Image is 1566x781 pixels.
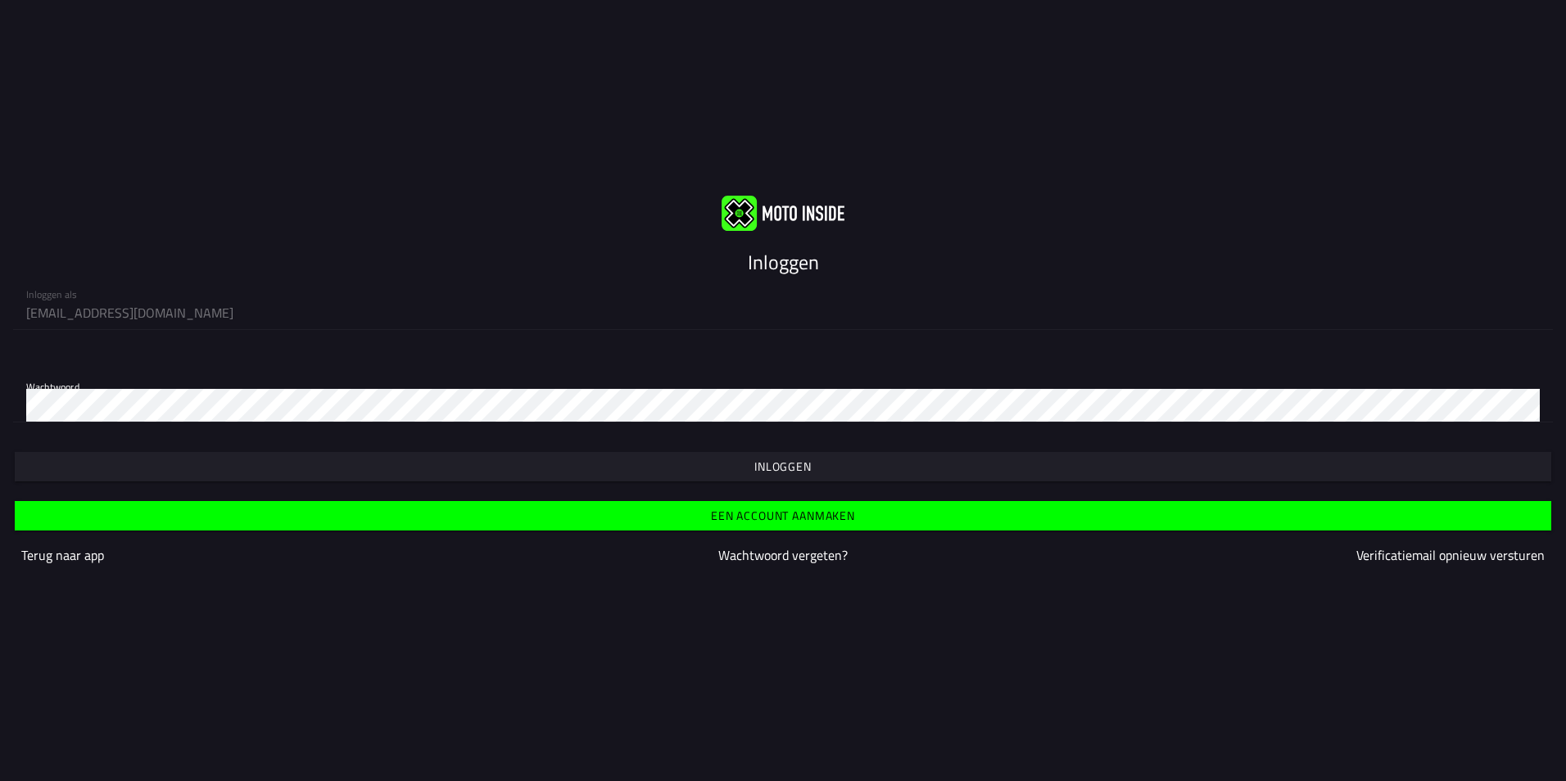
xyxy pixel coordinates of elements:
[754,461,812,472] ion-text: Inloggen
[21,545,104,565] a: Terug naar app
[748,247,819,277] ion-text: Inloggen
[1356,545,1545,565] a: Verificatiemail opnieuw versturen
[718,545,848,565] a: Wachtwoord vergeten?
[15,501,1551,530] ion-button: Een account aanmaken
